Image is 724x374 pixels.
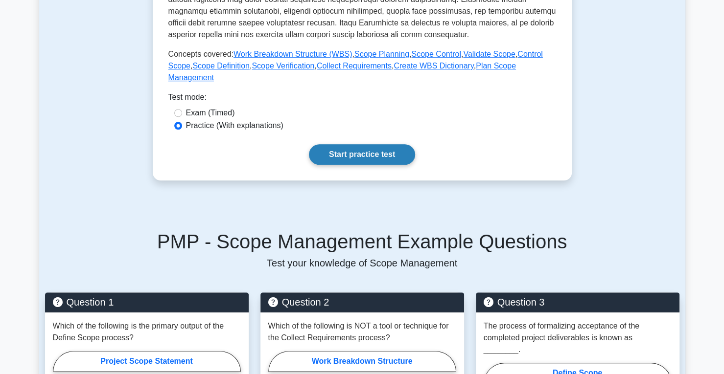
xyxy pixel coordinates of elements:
a: Collect Requirements [317,62,392,70]
a: Scope Verification [252,62,314,70]
label: Project Scope Statement [53,351,241,372]
p: The process of formalizing acceptance of the completed project deliverables is known as ________. [484,320,672,355]
label: Work Breakdown Structure [268,351,456,372]
label: Practice (With explanations) [186,120,283,132]
label: Exam (Timed) [186,107,235,119]
h5: Question 2 [268,296,456,308]
a: Create WBS Dictionary [394,62,473,70]
p: Which of the following is the primary output of the Define Scope process? [53,320,241,344]
p: Which of the following is NOT a tool or technique for the Collect Requirements process? [268,320,456,344]
a: Scope Control [411,50,461,58]
a: Start practice test [309,144,415,165]
p: Concepts covered: , , , , , , , , , [168,48,556,84]
h5: Question 3 [484,296,672,308]
a: Work Breakdown Structure (WBS) [234,50,352,58]
p: Test your knowledge of Scope Management [45,257,679,269]
a: Validate Scope [463,50,515,58]
h5: Question 1 [53,296,241,308]
div: Test mode: [168,91,556,107]
a: Scope Definition [192,62,250,70]
h5: PMP - Scope Management Example Questions [45,230,679,253]
a: Scope Planning [354,50,409,58]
